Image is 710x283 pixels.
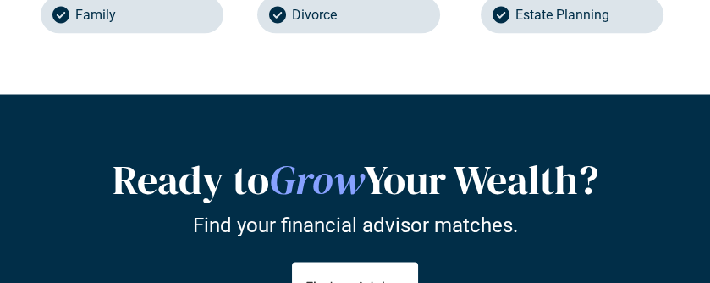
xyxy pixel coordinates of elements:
[269,151,364,207] em: Grow
[193,213,518,237] p: Find your financial advisor matches.
[34,155,676,204] h2: Ready to Your Wealth?
[75,4,116,25] p: Family
[292,4,337,25] p: Divorce
[515,4,609,25] p: Estate Planning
